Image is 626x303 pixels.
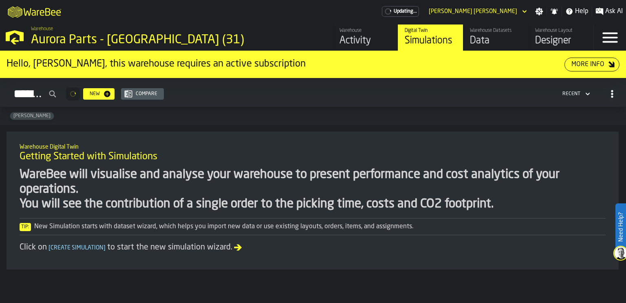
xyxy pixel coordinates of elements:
[564,58,619,71] button: button-More Info
[463,25,528,51] a: link-to-/wh/i/aa2e4adb-2cd5-4688-aa4a-ec82bcf75d46/data
[616,204,625,250] label: Need Help?
[562,7,592,16] label: button-toggle-Help
[48,245,51,251] span: [
[7,58,564,71] div: Hello, [PERSON_NAME], this warehouse requires an active subscription
[47,245,107,251] span: Create Simulation
[20,222,606,232] div: New Simulation starts with dataset wizard, which helps you import new data or use existing layout...
[429,8,517,15] div: DropdownMenuValue-MARK MCKENNA MCKENNA
[83,88,115,100] button: button-New
[382,6,419,17] div: Menu Subscription
[575,7,589,16] span: Help
[382,6,419,17] a: link-to-/wh/i/aa2e4adb-2cd5-4688-aa4a-ec82bcf75d46/pricing/
[405,28,456,33] div: Digital Twin
[333,25,398,51] a: link-to-/wh/i/aa2e4adb-2cd5-4688-aa4a-ec82bcf75d46/feed/
[535,28,587,33] div: Warehouse Layout
[20,142,606,150] h2: Sub Title
[10,113,54,119] span: Corey
[63,87,83,100] div: ButtonLoadMore-Loading...-Prev-First-Last
[605,7,623,16] span: Ask AI
[532,7,547,16] label: button-toggle-Settings
[20,150,157,163] span: Getting Started with Simulations
[470,28,522,33] div: Warehouse Datasets
[86,91,103,97] div: New
[121,88,164,100] button: button-Compare
[13,138,612,167] div: title-Getting Started with Simulations
[104,245,106,251] span: ]
[394,9,417,14] span: Updating...
[132,91,161,97] div: Compare
[31,26,53,32] span: Warehouse
[31,33,251,47] div: Aurora Parts - [GEOGRAPHIC_DATA] (31)
[535,34,587,47] div: Designer
[20,223,31,231] span: Tip:
[339,28,391,33] div: Warehouse
[7,131,619,270] div: ItemListCard-
[470,34,522,47] div: Data
[559,89,592,99] div: DropdownMenuValue-4
[547,7,562,16] label: button-toggle-Notifications
[594,25,626,51] label: button-toggle-Menu
[592,7,626,16] label: button-toggle-Ask AI
[339,34,391,47] div: Activity
[20,167,606,212] div: WareBee will visualise and analyse your warehouse to present performance and cost analytics of yo...
[528,25,593,51] a: link-to-/wh/i/aa2e4adb-2cd5-4688-aa4a-ec82bcf75d46/designer
[568,60,608,69] div: More Info
[398,25,463,51] a: link-to-/wh/i/aa2e4adb-2cd5-4688-aa4a-ec82bcf75d46/simulations
[20,242,606,253] div: Click on to start the new simulation wizard.
[425,7,529,16] div: DropdownMenuValue-MARK MCKENNA MCKENNA
[405,34,456,47] div: Simulations
[562,91,580,97] div: DropdownMenuValue-4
